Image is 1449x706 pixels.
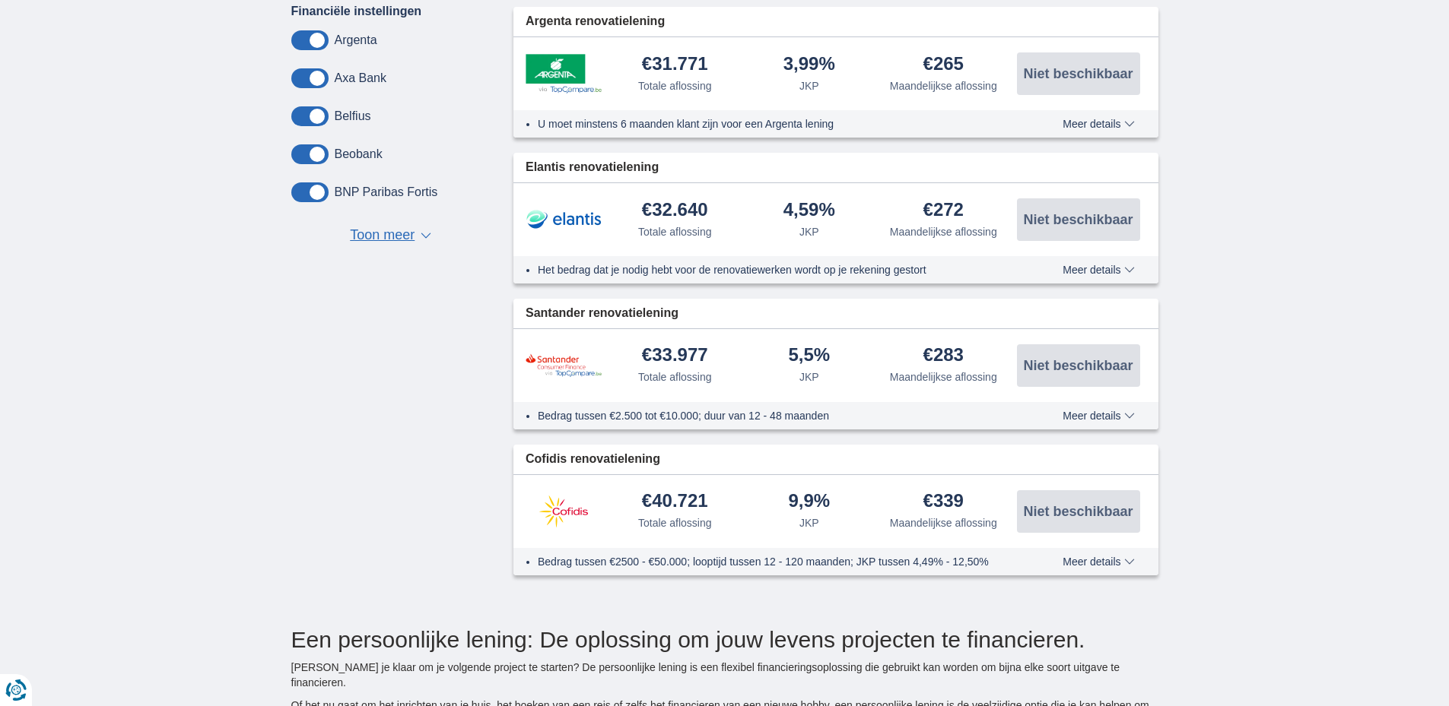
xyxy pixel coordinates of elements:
h2: Een persoonlijke lening: De oplossing om jouw levens projecten te financieren. [291,627,1158,652]
div: Totale aflossing [638,224,712,239]
img: product.pl.alt Cofidis [526,492,602,530]
label: Argenta [335,33,377,47]
span: Niet beschikbaar [1023,67,1133,81]
div: 5,5% [788,346,830,366]
img: product.pl.alt Argenta [526,54,602,93]
span: Niet beschikbaar [1023,359,1133,372]
div: €272 [923,201,964,221]
label: Beobank [335,147,383,161]
button: Niet beschikbaar [1017,198,1140,241]
div: JKP [799,369,819,385]
div: Totale aflossing [638,369,712,385]
span: Meer details [1063,410,1134,421]
p: [PERSON_NAME] je klaar om je volgende project te starten? De persoonlijke lening is een flexibel ... [291,660,1158,690]
button: Meer details [1051,118,1146,130]
div: €31.771 [642,55,708,75]
span: Argenta renovatielening [526,13,665,30]
label: Axa Bank [335,71,386,85]
div: Maandelijkse aflossing [890,224,997,239]
span: Meer details [1063,556,1134,567]
label: BNP Paribas Fortis [335,185,438,199]
div: 3,99% [783,55,835,75]
span: ▼ [421,233,431,239]
button: Meer details [1051,264,1146,276]
div: JKP [799,515,819,530]
div: €339 [923,492,964,512]
span: Niet beschikbaar [1023,505,1133,518]
label: Belfius [335,109,371,123]
div: JKP [799,78,819,93]
div: Maandelijkse aflossing [890,369,997,385]
div: Maandelijkse aflossing [890,515,997,530]
img: product.pl.alt Elantis [526,201,602,239]
li: Bedrag tussen €2.500 tot €10.000; duur van 12 - 48 maanden [538,408,1007,423]
button: Niet beschikbaar [1017,490,1140,533]
label: Financiële instellingen [291,5,422,18]
button: Meer details [1051,410,1146,422]
button: Meer details [1051,556,1146,568]
div: 9,9% [788,492,830,512]
div: 4,59% [783,201,835,221]
div: Totale aflossing [638,515,712,530]
button: Niet beschikbaar [1017,344,1140,387]
span: Santander renovatielening [526,305,678,322]
span: Meer details [1063,119,1134,129]
button: Niet beschikbaar [1017,52,1140,95]
div: €32.640 [642,201,708,221]
div: €33.977 [642,346,708,366]
span: Meer details [1063,264,1134,275]
span: Toon meer [350,226,415,245]
div: Maandelijkse aflossing [890,78,997,93]
div: €40.721 [642,492,708,512]
span: Cofidis renovatielening [526,451,660,468]
li: Bedrag tussen €2500 - €50.000; looptijd tussen 12 - 120 maanden; JKP tussen 4,49% - 12,50% [538,554,1007,569]
img: product.pl.alt Santander [526,353,602,377]
button: Toon meer ▼ [345,225,436,246]
div: €265 [923,55,964,75]
span: Niet beschikbaar [1023,213,1133,226]
li: U moet minstens 6 maanden klant zijn voor een Argenta lening [538,116,1007,131]
div: JKP [799,224,819,239]
span: Elantis renovatielening [526,159,659,176]
div: €283 [923,346,964,366]
li: Het bedrag dat je nodig hebt voor de renovatiewerken wordt op je rekening gestort [538,262,1007,277]
div: Totale aflossing [638,78,712,93]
